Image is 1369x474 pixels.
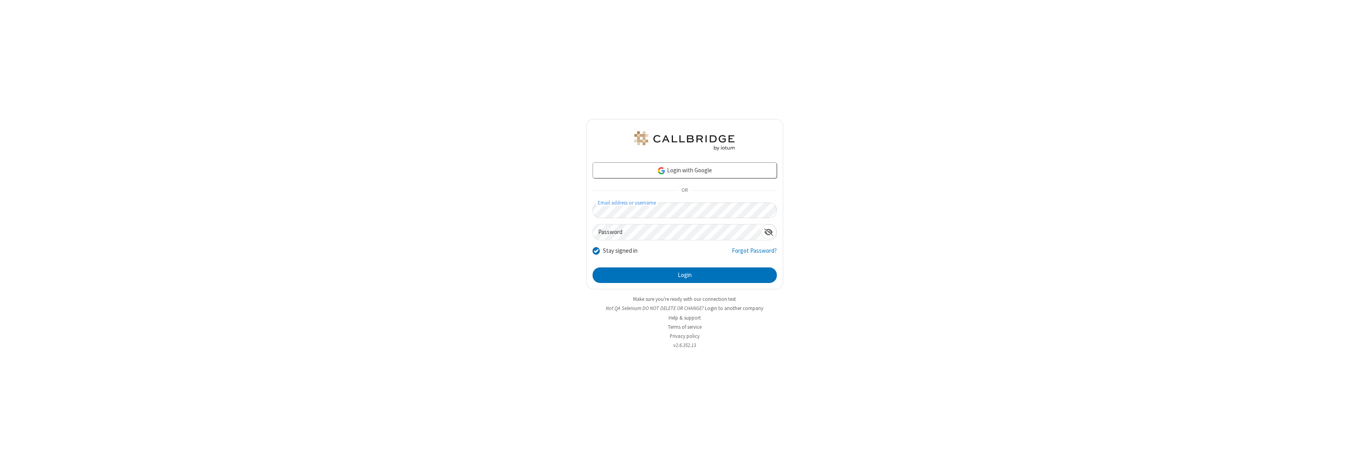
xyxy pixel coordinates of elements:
a: Terms of service [668,324,702,330]
img: QA Selenium DO NOT DELETE OR CHANGE [633,131,736,150]
iframe: Chat [1349,453,1363,468]
li: v2.6.352.13 [586,341,783,349]
a: Privacy policy [670,333,700,339]
li: Not QA Selenium DO NOT DELETE OR CHANGE? [586,304,783,312]
button: Login to another company [705,304,763,312]
div: Show password [761,224,776,239]
a: Login with Google [593,162,777,178]
label: Stay signed in [603,246,638,256]
button: Login [593,267,777,283]
input: Password [593,224,761,240]
a: Help & support [669,314,701,321]
a: Forgot Password? [732,246,777,261]
span: OR [678,185,691,196]
a: Make sure you're ready with our connection test [633,296,736,302]
input: Email address or username [593,203,777,218]
img: google-icon.png [657,166,666,175]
